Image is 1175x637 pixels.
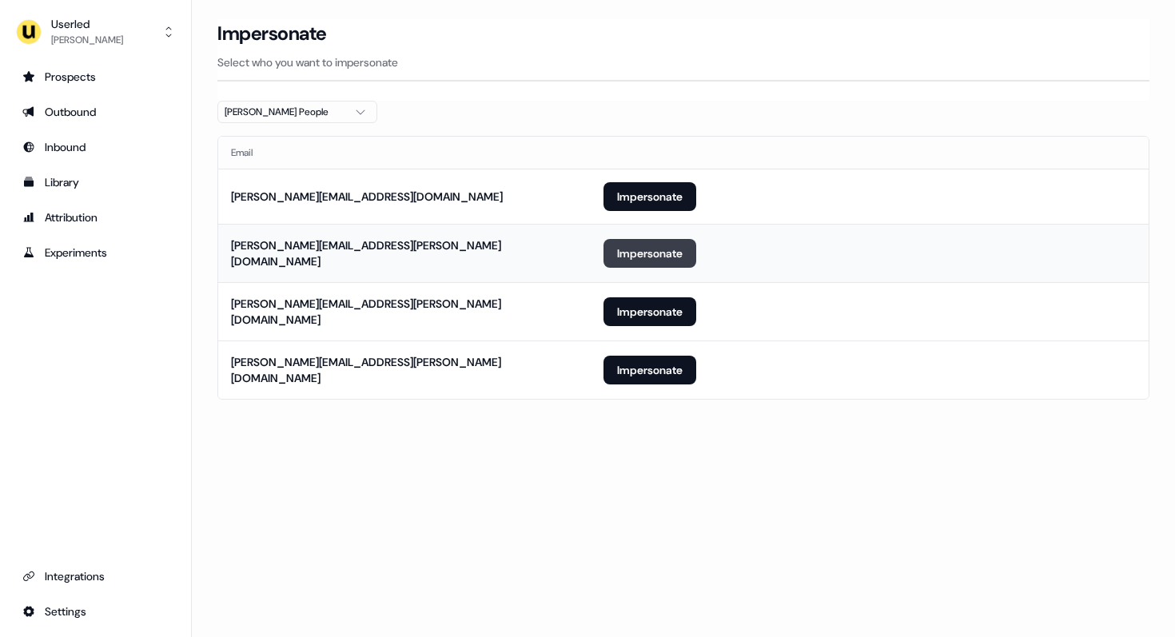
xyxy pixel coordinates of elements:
[22,603,169,619] div: Settings
[217,54,1149,70] p: Select who you want to impersonate
[13,64,178,90] a: Go to prospects
[22,568,169,584] div: Integrations
[225,104,345,120] div: [PERSON_NAME] People
[13,99,178,125] a: Go to outbound experience
[13,169,178,195] a: Go to templates
[51,32,123,48] div: [PERSON_NAME]
[603,182,696,211] button: Impersonate
[22,245,169,261] div: Experiments
[13,240,178,265] a: Go to experiments
[603,239,696,268] button: Impersonate
[22,139,169,155] div: Inbound
[51,16,123,32] div: Userled
[22,104,169,120] div: Outbound
[13,205,178,230] a: Go to attribution
[13,599,178,624] a: Go to integrations
[218,137,591,169] th: Email
[217,101,377,123] button: [PERSON_NAME] People
[22,209,169,225] div: Attribution
[603,356,696,384] button: Impersonate
[13,13,178,51] button: Userled[PERSON_NAME]
[231,354,578,386] div: [PERSON_NAME][EMAIL_ADDRESS][PERSON_NAME][DOMAIN_NAME]
[231,296,578,328] div: [PERSON_NAME][EMAIL_ADDRESS][PERSON_NAME][DOMAIN_NAME]
[217,22,327,46] h3: Impersonate
[231,189,503,205] div: [PERSON_NAME][EMAIL_ADDRESS][DOMAIN_NAME]
[22,174,169,190] div: Library
[13,134,178,160] a: Go to Inbound
[231,237,578,269] div: [PERSON_NAME][EMAIL_ADDRESS][PERSON_NAME][DOMAIN_NAME]
[603,297,696,326] button: Impersonate
[13,563,178,589] a: Go to integrations
[22,69,169,85] div: Prospects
